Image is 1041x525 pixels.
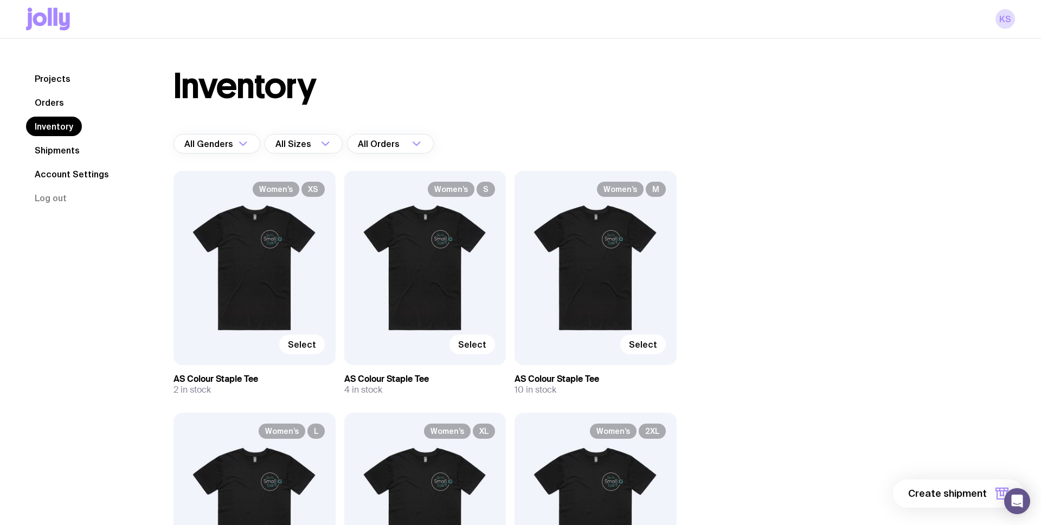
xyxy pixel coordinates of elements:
[301,182,325,197] span: XS
[253,182,299,197] span: Women’s
[428,182,474,197] span: Women’s
[515,385,556,395] span: 10 in stock
[646,182,666,197] span: M
[477,182,495,197] span: S
[275,134,313,153] span: All Sizes
[313,134,318,153] input: Search for option
[597,182,644,197] span: Women’s
[26,188,75,208] button: Log out
[515,374,677,385] h3: AS Colour Staple Tee
[639,424,666,439] span: 2XL
[629,339,657,350] span: Select
[173,134,260,153] div: Search for option
[893,479,1024,508] button: Create shipment
[590,424,637,439] span: Women’s
[288,339,316,350] span: Select
[995,9,1015,29] a: kS
[402,134,409,153] input: Search for option
[173,385,211,395] span: 2 in stock
[307,424,325,439] span: L
[26,117,82,136] a: Inventory
[424,424,471,439] span: Women’s
[458,339,486,350] span: Select
[265,134,343,153] div: Search for option
[26,69,79,88] a: Projects
[1004,488,1030,514] div: Open Intercom Messenger
[26,93,73,112] a: Orders
[347,134,434,153] div: Search for option
[344,374,506,385] h3: AS Colour Staple Tee
[344,385,382,395] span: 4 in stock
[173,69,316,104] h1: Inventory
[173,374,336,385] h3: AS Colour Staple Tee
[908,487,987,500] span: Create shipment
[259,424,305,439] span: Women’s
[26,140,88,160] a: Shipments
[358,134,402,153] span: All Orders
[473,424,495,439] span: XL
[184,134,235,153] span: All Genders
[26,164,118,184] a: Account Settings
